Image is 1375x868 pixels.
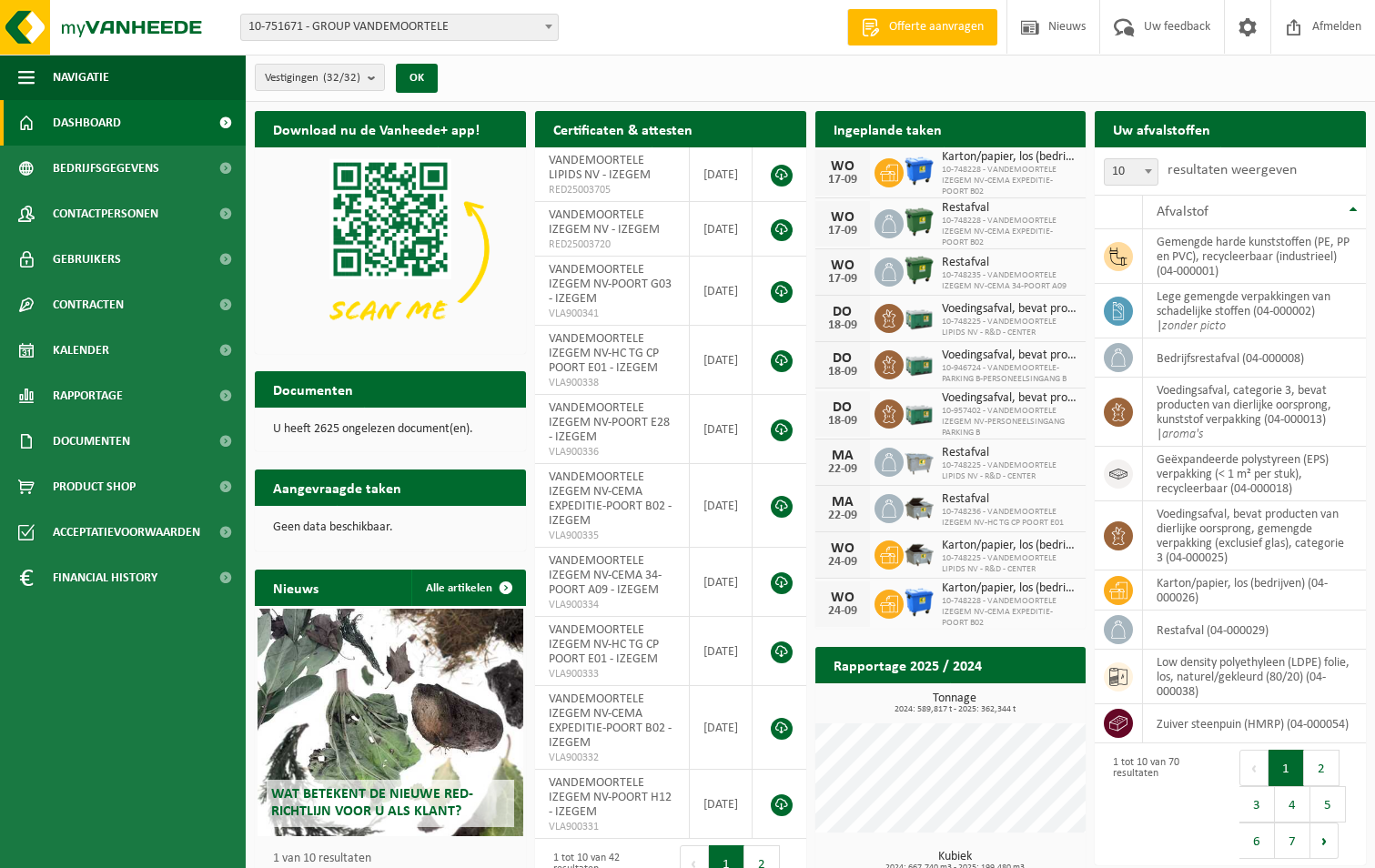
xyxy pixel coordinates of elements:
button: 5 [1310,786,1346,823]
span: VLA900332 [549,751,675,765]
i: zonder picto [1162,319,1226,333]
span: Acceptatievoorwaarden [53,510,200,555]
span: 10-748236 - VANDEMOORTELE IZEGEM NV-HC TG CP POORT E01 [942,507,1077,529]
span: VLA900336 [549,445,675,459]
div: 24-09 [824,556,861,569]
div: 18-09 [824,319,861,332]
div: DO [824,305,861,319]
h2: Aangevraagde taken [255,469,420,505]
div: MA [824,449,861,463]
td: geëxpandeerde polystyreen (EPS) verpakking (< 1 m² per stuk), recycleerbaar (04-000018) [1143,447,1366,501]
span: 10-748235 - VANDEMOORTELE IZEGEM NV-CEMA 34-POORT A09 [942,270,1077,292]
td: [DATE] [690,464,753,548]
img: Download de VHEPlus App [255,147,526,350]
button: Next [1310,823,1339,859]
span: Documenten [53,419,130,464]
span: Karton/papier, los (bedrijven) [942,581,1077,596]
span: Vestigingen [265,65,360,92]
button: 7 [1275,823,1310,859]
div: 22-09 [824,463,861,476]
td: [DATE] [690,202,753,257]
span: Dashboard [53,100,121,146]
span: 10-946724 - VANDEMOORTELE-PARKING B-PERSONEELSINGANG B [942,363,1077,385]
span: VLA900338 [549,376,675,390]
span: 10-748225 - VANDEMOORTELE LIPIDS NV - R&D - CENTER [942,553,1077,575]
td: voedingsafval, categorie 3, bevat producten van dierlijke oorsprong, kunststof verpakking (04-000... [1143,378,1366,447]
span: Financial History [53,555,157,601]
span: VLA900341 [549,307,675,321]
span: VANDEMOORTELE IZEGEM NV-POORT G03 - IZEGEM [549,263,672,306]
a: Wat betekent de nieuwe RED-richtlijn voor u als klant? [258,609,523,836]
h2: Documenten [255,371,371,407]
i: aroma's [1162,428,1203,441]
span: VANDEMOORTELE IZEGEM NV-HC TG CP POORT E01 - IZEGEM [549,332,659,375]
span: Navigatie [53,55,109,100]
span: 2024: 589,817 t - 2025: 362,344 t [824,705,1087,714]
td: [DATE] [690,617,753,686]
img: WB-2500-GAL-GY-01 [904,445,935,476]
div: 24-09 [824,605,861,618]
span: VANDEMOORTELE IZEGEM NV-POORT H12 - IZEGEM [549,776,672,819]
div: 18-09 [824,415,861,428]
td: [DATE] [690,326,753,395]
span: VANDEMOORTELE IZEGEM NV-CEMA EXPEDITIE-POORT B02 - IZEGEM [549,470,672,528]
span: VANDEMOORTELE IZEGEM NV-CEMA EXPEDITIE-POORT B02 - IZEGEM [549,692,672,750]
td: lege gemengde verpakkingen van schadelijke stoffen (04-000002) | [1143,284,1366,338]
div: 17-09 [824,225,861,237]
img: WB-1100-HPE-GN-01 [904,207,935,237]
div: WO [824,258,861,273]
div: WO [824,590,861,605]
h2: Ingeplande taken [815,111,960,146]
td: [DATE] [690,395,753,464]
button: Previous [1239,750,1269,786]
img: WB-5000-GAL-GY-01 [904,538,935,569]
td: [DATE] [690,548,753,617]
span: Restafval [942,256,1077,270]
p: 1 van 10 resultaten [273,853,517,865]
span: VLA900335 [549,529,675,543]
a: Offerte aanvragen [847,9,997,45]
span: VANDEMOORTELE IZEGEM NV - IZEGEM [549,208,660,237]
span: Restafval [942,201,1077,216]
span: 10-748228 - VANDEMOORTELE IZEGEM NV-CEMA EXPEDITIE-POORT B02 [942,165,1077,197]
div: DO [824,400,861,415]
span: Product Shop [53,464,136,510]
span: VANDEMOORTELE IZEGEM NV-HC TG CP POORT E01 - IZEGEM [549,623,659,666]
span: 10-748225 - VANDEMOORTELE LIPIDS NV - R&D - CENTER [942,317,1077,338]
button: OK [396,64,438,93]
button: 6 [1239,823,1275,859]
button: 4 [1275,786,1310,823]
span: Karton/papier, los (bedrijven) [942,539,1077,553]
span: Karton/papier, los (bedrijven) [942,150,1077,165]
span: 10-748225 - VANDEMOORTELE LIPIDS NV - R&D - CENTER [942,460,1077,482]
h2: Rapportage 2025 / 2024 [815,647,1000,682]
span: Gebruikers [53,237,121,282]
div: 17-09 [824,174,861,187]
div: WO [824,541,861,556]
td: [DATE] [690,686,753,770]
span: RED25003705 [549,183,675,197]
td: [DATE] [690,147,753,202]
h2: Uw afvalstoffen [1095,111,1228,146]
td: restafval (04-000029) [1143,611,1366,650]
button: 3 [1239,786,1275,823]
span: Voedingsafval, bevat producten van dierlijke oorsprong, gemengde verpakking (exc... [942,302,1077,317]
div: 1 tot 10 van 70 resultaten [1104,748,1221,861]
a: Bekijk rapportage [950,682,1084,719]
span: Wat betekent de nieuwe RED-richtlijn voor u als klant? [271,787,473,819]
div: 18-09 [824,366,861,378]
button: 2 [1304,750,1340,786]
div: 17-09 [824,273,861,286]
p: U heeft 2625 ongelezen document(en). [273,423,508,436]
td: [DATE] [690,257,753,326]
span: 10-751671 - GROUP VANDEMOORTELE [240,14,559,41]
td: [DATE] [690,770,753,839]
span: VANDEMOORTELE IZEGEM NV-CEMA 34-POORT A09 - IZEGEM [549,554,662,597]
h2: Download nu de Vanheede+ app! [255,111,498,146]
span: Restafval [942,446,1077,460]
img: WB-1100-HPE-BE-01 [904,156,935,187]
h2: Nieuws [255,570,337,605]
a: Alle artikelen [411,570,524,606]
td: gemengde harde kunststoffen (PE, PP en PVC), recycleerbaar (industrieel) (04-000001) [1143,229,1366,284]
span: 10-957402 - VANDEMOORTELE IZEGEM NV-PERSONEELSINGANG PARKING B [942,406,1077,439]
